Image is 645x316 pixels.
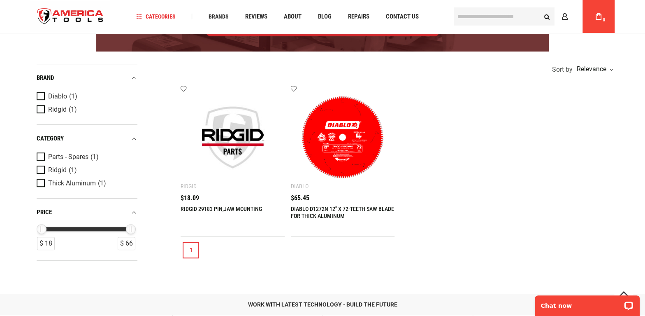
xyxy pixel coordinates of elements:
[318,14,332,20] span: Blog
[69,106,77,113] span: (1)
[291,206,394,219] a: DIABLO D1272N 12" X 72-TEETH SAW BLADE FOR THICK ALUMINUM
[181,195,199,201] span: $18.09
[291,195,309,201] span: $65.45
[48,166,67,174] span: Ridgid
[183,242,199,258] a: 1
[118,237,135,250] div: $ 66
[37,92,135,101] a: Diablo (1)
[69,93,77,100] span: (1)
[284,14,302,20] span: About
[314,11,335,22] a: Blog
[603,18,605,22] span: 0
[37,133,137,144] div: category
[37,166,135,175] a: Ridgid (1)
[37,237,55,250] div: $ 18
[241,11,271,22] a: Reviews
[37,73,137,84] div: Brand
[48,180,96,187] span: Thick Aluminum
[280,11,305,22] a: About
[132,11,179,22] a: Categories
[245,14,267,20] span: Reviews
[37,64,137,261] div: Product Filters
[37,179,135,188] a: Thick Aluminum (1)
[552,66,573,73] span: Sort by
[37,207,137,218] div: price
[575,66,613,73] div: Relevance
[189,94,276,181] img: RIDGID 29183 PIN,JAW MOUNTING
[30,1,110,32] a: store logo
[344,11,373,22] a: Repairs
[48,93,67,100] span: Diablo
[48,153,88,161] span: Parts - Spares
[181,183,197,190] div: Ridgid
[98,180,106,187] span: (1)
[299,94,387,181] img: DIABLO D1272N 12
[30,1,110,32] img: America Tools
[37,152,135,162] a: Parts - Spares (1)
[69,167,77,174] span: (1)
[181,206,262,212] a: RIDGID 29183 PIN,JAW MOUNTING
[209,14,229,19] span: Brands
[382,11,422,22] a: Contact Us
[37,105,135,114] a: Ridgid (1)
[291,183,309,190] div: Diablo
[539,9,555,24] button: Search
[348,14,369,20] span: Repairs
[386,14,419,20] span: Contact Us
[205,11,232,22] a: Brands
[90,154,99,161] span: (1)
[48,106,67,113] span: Ridgid
[529,290,645,316] iframe: LiveChat chat widget
[136,14,176,19] span: Categories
